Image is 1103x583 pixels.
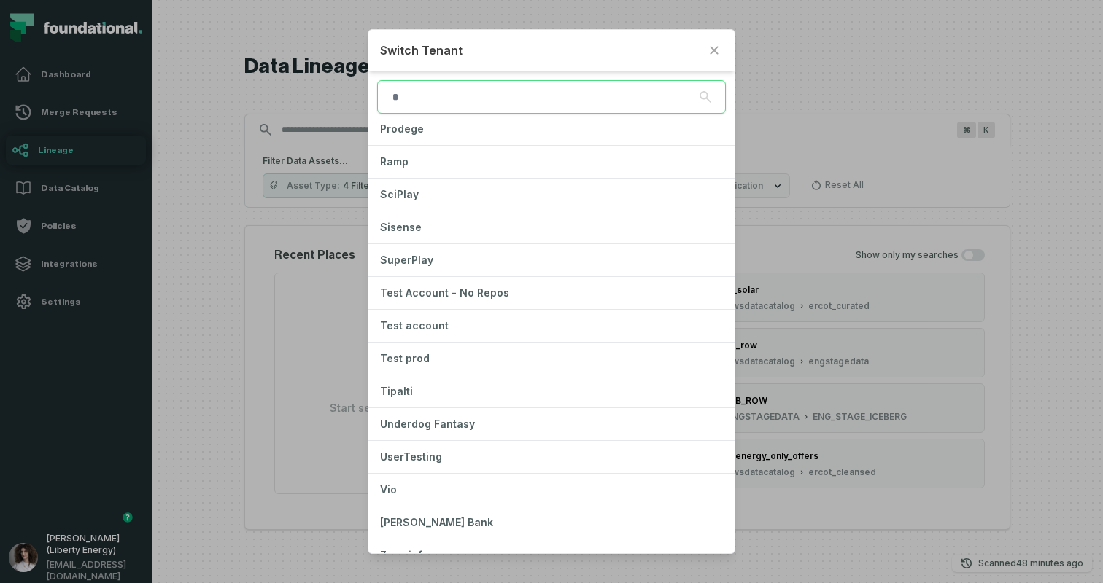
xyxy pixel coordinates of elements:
span: Test prod [380,352,430,364]
span: Ramp [380,155,409,168]
span: Test Account - No Repos [380,286,509,299]
h2: Switch Tenant [380,42,700,59]
span: SciPlay [380,188,419,200]
button: Sisense [368,211,735,243]
button: Test account [368,310,735,342]
span: Tipalti [380,385,413,397]
button: Underdog Fantasy [368,408,735,440]
button: Vio [368,474,735,506]
button: Ramp [368,146,735,178]
button: Tipalti [368,375,735,407]
button: Test prod [368,343,735,375]
span: Prodege [380,122,424,135]
span: Test account [380,319,449,332]
span: UserTesting [380,450,442,463]
button: SciPlay [368,179,735,211]
span: SuperPlay [380,254,433,266]
span: Vio [380,483,397,496]
span: [PERSON_NAME] Bank [380,516,493,528]
button: [PERSON_NAME] Bank [368,506,735,539]
button: UserTesting [368,441,735,473]
button: SuperPlay [368,244,735,276]
span: Zoominfo [380,549,429,561]
button: Zoominfo [368,539,735,571]
button: Close [705,42,723,59]
button: Test Account - No Repos [368,277,735,309]
span: Underdog Fantasy [380,418,475,430]
button: Prodege [368,113,735,145]
span: Sisense [380,221,422,233]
